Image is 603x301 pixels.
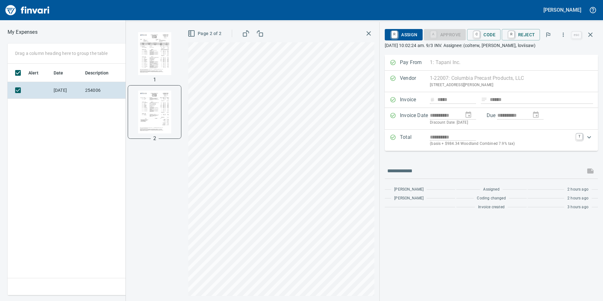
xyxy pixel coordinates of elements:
[394,186,424,193] span: [PERSON_NAME]
[543,7,581,13] h5: [PERSON_NAME]
[400,133,430,147] p: Total
[83,82,139,99] td: 254006
[430,141,572,147] p: (basis + $984.34 Woodland Combined 7.9% tax)
[567,204,588,210] span: 3 hours ago
[507,29,535,40] span: Reject
[502,29,540,40] button: RReject
[567,186,588,193] span: 2 hours ago
[478,204,505,210] span: Invoice created
[8,28,38,36] p: My Expenses
[474,31,480,38] a: C
[472,29,495,40] span: Code
[556,28,570,42] button: More
[189,30,221,38] span: Page 2 of 2
[391,31,397,38] a: R
[28,69,47,77] span: Alert
[385,29,422,40] button: RAssign
[186,28,224,39] button: Page 2 of 2
[394,195,424,202] span: [PERSON_NAME]
[390,29,417,40] span: Assign
[467,29,501,40] button: CCode
[54,69,72,77] span: Date
[15,50,108,56] p: Drag a column heading here to group the table
[385,42,598,49] p: [DATE] 10:02:24 am. 9/3 INV. Assignee: (colterw, [PERSON_NAME], loviisaw)
[570,27,598,42] span: Close invoice
[385,130,598,151] div: Expand
[542,5,583,15] button: [PERSON_NAME]
[85,69,109,77] span: Description
[28,69,38,77] span: Alert
[424,32,466,37] div: Coding Required
[133,32,176,75] img: Page 1
[153,76,156,84] p: 1
[572,32,581,38] a: esc
[508,31,514,38] a: R
[483,186,499,193] span: Assigned
[576,133,583,140] a: T
[541,28,555,42] button: Flag
[477,195,506,202] span: Coding changed
[85,69,117,77] span: Description
[4,3,51,18] img: Finvari
[133,91,176,133] img: Page 2
[567,195,588,202] span: 2 hours ago
[54,69,63,77] span: Date
[8,28,38,36] nav: breadcrumb
[51,82,83,99] td: [DATE]
[583,163,598,179] span: This records your message into the invoice and notifies anyone mentioned
[153,135,156,142] p: 2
